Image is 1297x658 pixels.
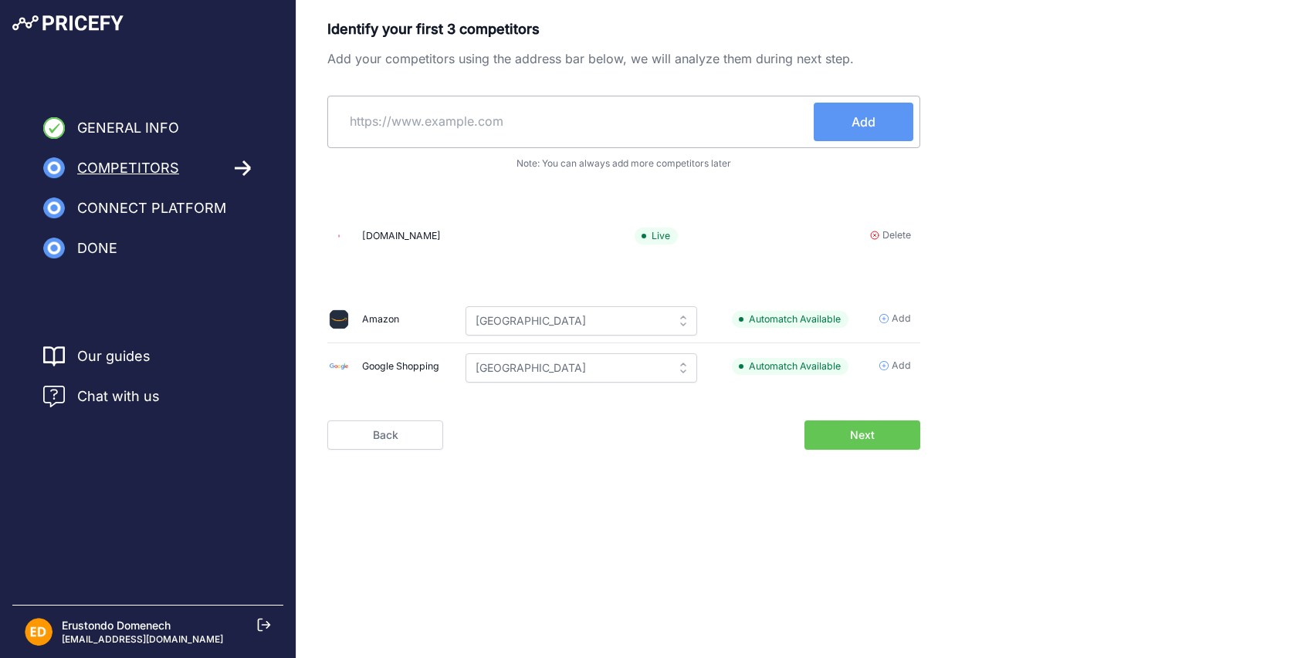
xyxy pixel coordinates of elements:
[362,312,399,327] div: Amazon
[732,311,848,329] span: Automatch Available
[635,228,678,245] span: Live
[892,312,911,326] span: Add
[852,113,875,131] span: Add
[77,197,226,219] span: Connect Platform
[77,157,179,179] span: Competitors
[77,117,179,139] span: General Info
[12,15,124,31] img: Pricefy Logo
[62,633,223,646] p: [EMAIL_ADDRESS][DOMAIN_NAME]
[327,420,443,450] a: Back
[466,306,697,336] input: Please select a country
[362,229,441,244] div: [DOMAIN_NAME]
[892,359,911,373] span: Add
[362,359,439,374] div: Google Shopping
[882,228,911,243] span: Delete
[77,346,151,367] a: Our guides
[850,427,875,443] span: Next
[77,386,160,407] span: Chat with us
[43,386,160,407] a: Chat with us
[77,238,117,259] span: Done
[62,618,223,633] p: Erustondo Domenech
[327,157,920,170] p: Note: You can always add more competitors later
[732,358,848,376] span: Automatch Available
[814,103,913,141] button: Add
[334,103,814,140] input: https://www.example.com
[804,420,920,450] button: Next
[327,19,920,40] p: Identify your first 3 competitors
[466,353,697,383] input: Please select a country
[327,49,920,68] p: Add your competitors using the address bar below, we will analyze them during next step.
